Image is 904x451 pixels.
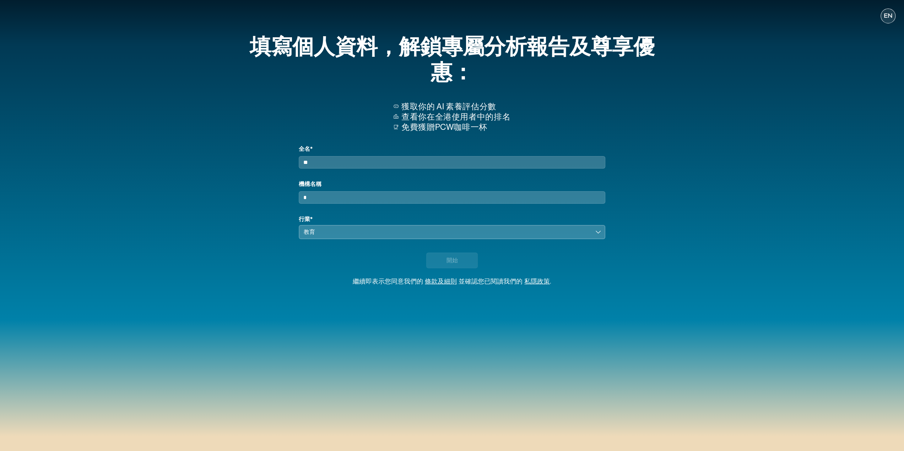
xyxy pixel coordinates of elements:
p: 查看你在全港使用者中的排名 [401,112,510,122]
a: 條款及細則 [425,279,457,285]
a: 私隱政策 [524,279,550,285]
label: 機構名稱 [299,180,605,188]
span: 開始 [446,256,458,265]
span: EN [884,12,892,20]
div: 繼續即表示您同意我們的 並確認您已閱讀我們的 . [353,278,551,286]
div: 填寫個人資料，解鎖專屬分析報告及尊享優惠： [233,31,671,90]
button: 開始 [426,253,478,268]
p: 獲取你的 AI 素養評估分數 [401,101,510,112]
div: 教育 [304,228,590,236]
button: 教育 [299,225,605,239]
p: 免費獲贈PCW咖啡一杯 [401,122,510,132]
